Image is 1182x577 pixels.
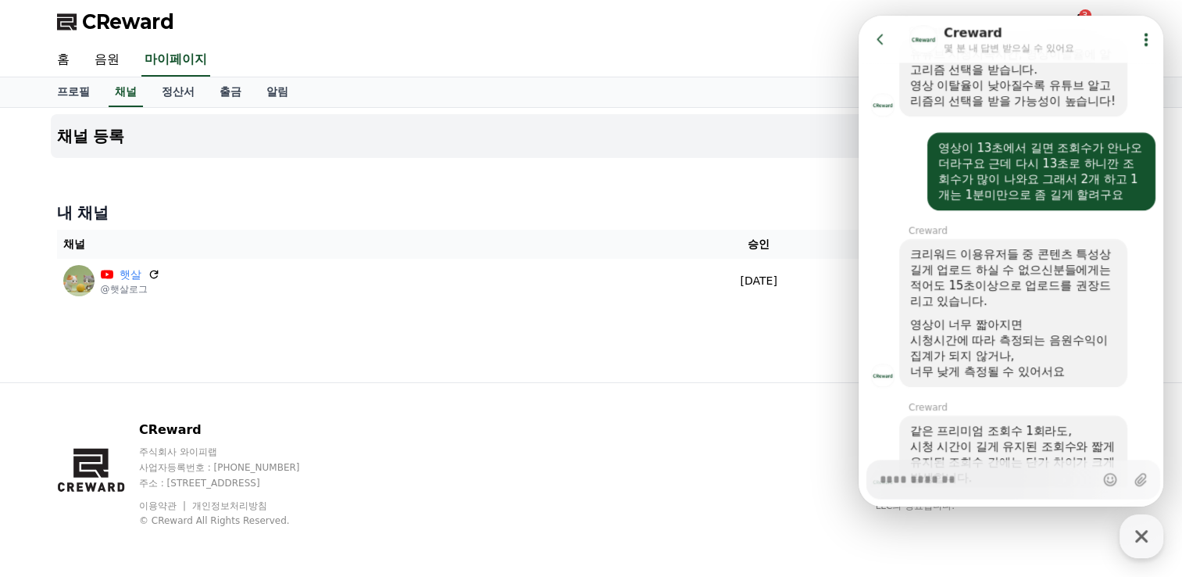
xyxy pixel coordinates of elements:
[139,514,330,527] p: © CReward All Rights Reserved.
[139,446,330,458] p: 주식회사 와이피랩
[141,44,210,77] a: 마이페이지
[57,9,174,34] a: CReward
[82,9,174,34] span: CReward
[45,77,102,107] a: 프로필
[207,77,254,107] a: 출금
[101,283,160,296] p: @햇살로그
[57,127,125,145] h4: 채널 등록
[629,230,888,259] th: 승인
[1070,13,1088,31] a: 3
[45,44,82,77] a: 홈
[139,500,188,511] a: 이용약관
[63,265,95,296] img: 햇살
[51,114,1132,158] button: 채널 등록
[139,421,330,439] p: CReward
[57,202,1126,224] h4: 내 채널
[635,273,882,289] p: [DATE]
[139,461,330,474] p: 사업자등록번호 : [PHONE_NUMBER]
[109,77,143,107] a: 채널
[192,500,267,511] a: 개인정보처리방침
[859,16,1163,507] iframe: Channel chat
[254,77,301,107] a: 알림
[149,77,207,107] a: 정산서
[82,44,132,77] a: 음원
[57,230,630,259] th: 채널
[120,267,141,283] a: 햇살
[139,477,330,489] p: 주소 : [STREET_ADDRESS]
[1079,9,1091,22] div: 3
